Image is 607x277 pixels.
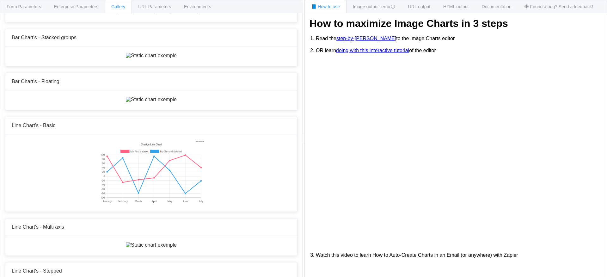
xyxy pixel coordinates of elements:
[12,35,77,40] span: Bar Chart's - Stacked groups
[126,242,177,248] img: Static chart exemple
[12,224,64,230] span: Line Chart's - Multi axis
[316,33,602,45] li: Read the to the Image Charts editor
[316,249,602,261] li: Watch this video to learn How to Auto-Create Charts in an Email (or anywhere) with Zapier
[336,48,409,53] a: doing with this interactive tutorial
[443,4,469,9] span: HTML output
[353,4,395,9] span: Image output
[524,4,593,9] span: 🕷 Found a bug? Send a feedback!
[126,97,177,102] img: Static chart exemple
[336,36,396,41] a: step-by-[PERSON_NAME]
[316,45,602,57] li: OR learn of the editor
[184,4,211,9] span: Environments
[138,4,171,9] span: URL Parameters
[408,4,430,9] span: URL output
[311,4,340,9] span: 📘 How to use
[54,4,98,9] span: Enterprise Parameters
[12,268,62,274] span: Line Chart's - Stepped
[12,123,55,128] span: Line Chart's - Basic
[12,79,59,84] span: Bar Chart's - Floating
[111,4,125,9] span: Gallery
[310,18,602,29] h1: How to maximize Image Charts in 3 steps
[126,53,177,58] img: Static chart exemple
[482,4,512,9] span: Documentation
[379,4,395,9] span: - error
[7,4,41,9] span: Form Parameters
[99,141,204,204] img: Static chart exemple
